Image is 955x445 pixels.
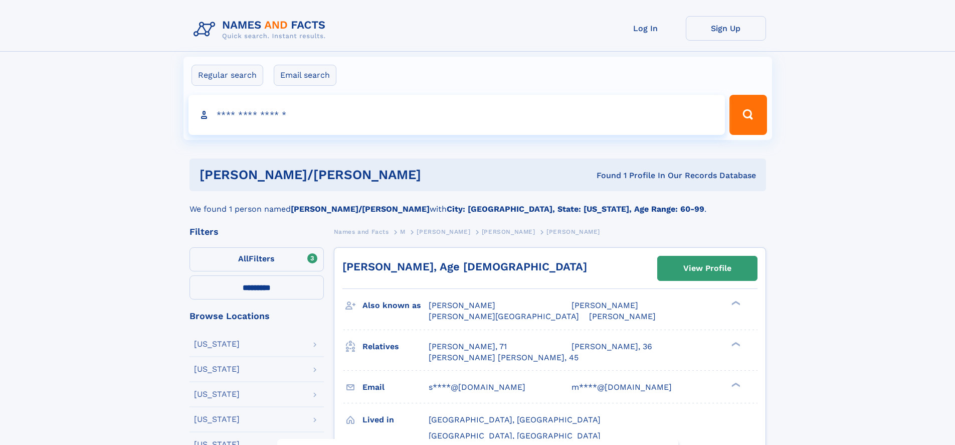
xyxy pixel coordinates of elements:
span: [PERSON_NAME] [546,228,600,235]
label: Email search [274,65,336,86]
span: [PERSON_NAME] [482,228,535,235]
h3: Relatives [362,338,429,355]
span: [GEOGRAPHIC_DATA], [GEOGRAPHIC_DATA] [429,431,601,440]
span: [PERSON_NAME] [589,312,656,321]
a: [PERSON_NAME], Age [DEMOGRAPHIC_DATA] [342,260,587,273]
div: We found 1 person named with . [189,191,766,215]
div: Found 1 Profile In Our Records Database [509,170,756,181]
span: All [238,254,249,263]
b: City: [GEOGRAPHIC_DATA], State: [US_STATE], Age Range: 60-99 [447,204,704,214]
div: View Profile [683,257,731,280]
a: Sign Up [686,16,766,41]
input: search input [188,95,725,135]
label: Filters [189,247,324,271]
a: [PERSON_NAME] [PERSON_NAME], 45 [429,352,579,363]
span: [PERSON_NAME] [429,301,495,310]
a: Names and Facts [334,225,389,238]
h3: Email [362,379,429,396]
div: ❯ [729,381,741,388]
a: Log In [606,16,686,41]
div: Browse Locations [189,312,324,321]
span: [GEOGRAPHIC_DATA], [GEOGRAPHIC_DATA] [429,415,601,424]
a: [PERSON_NAME], 36 [571,341,652,352]
span: [PERSON_NAME] [571,301,638,310]
h3: Also known as [362,297,429,314]
div: [US_STATE] [194,415,240,423]
a: View Profile [658,256,757,280]
span: M [400,228,406,235]
a: [PERSON_NAME] [482,225,535,238]
a: M [400,225,406,238]
b: [PERSON_NAME]/[PERSON_NAME] [291,204,430,214]
img: Logo Names and Facts [189,16,334,43]
div: Filters [189,227,324,236]
a: [PERSON_NAME] [417,225,470,238]
span: [PERSON_NAME][GEOGRAPHIC_DATA] [429,312,579,321]
h1: [PERSON_NAME]/[PERSON_NAME] [200,169,509,181]
span: [PERSON_NAME] [417,228,470,235]
div: ❯ [729,341,741,347]
h3: Lived in [362,411,429,428]
div: [US_STATE] [194,340,240,348]
label: Regular search [192,65,263,86]
a: [PERSON_NAME], 71 [429,341,507,352]
div: ❯ [729,300,741,307]
button: Search Button [729,95,767,135]
div: [US_STATE] [194,365,240,373]
div: [US_STATE] [194,390,240,398]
